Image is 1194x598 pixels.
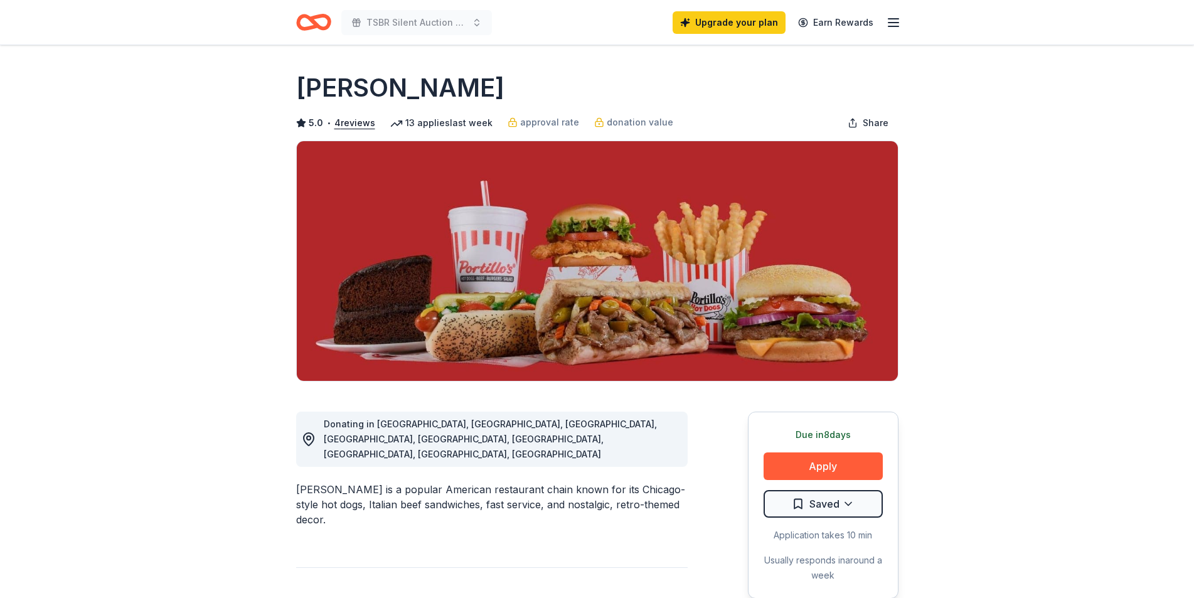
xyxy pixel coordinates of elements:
h1: [PERSON_NAME] [296,70,504,105]
span: approval rate [520,115,579,130]
div: 13 applies last week [390,115,493,131]
a: donation value [594,115,673,130]
a: Home [296,8,331,37]
span: 5.0 [309,115,323,131]
span: TSBR Silent Auction 2025 [366,15,467,30]
span: Donating in [GEOGRAPHIC_DATA], [GEOGRAPHIC_DATA], [GEOGRAPHIC_DATA], [GEOGRAPHIC_DATA], [GEOGRAPH... [324,419,657,459]
a: approval rate [508,115,579,130]
div: Due in 8 days [764,427,883,442]
button: 4reviews [334,115,375,131]
div: Usually responds in around a week [764,553,883,583]
span: Saved [809,496,840,512]
span: Share [863,115,888,131]
span: donation value [607,115,673,130]
button: Apply [764,452,883,480]
button: Saved [764,490,883,518]
a: Upgrade your plan [673,11,786,34]
a: Earn Rewards [791,11,881,34]
button: Share [838,110,898,136]
div: Application takes 10 min [764,528,883,543]
img: Image for Portillo's [297,141,898,381]
span: • [326,118,331,128]
div: [PERSON_NAME] is a popular American restaurant chain known for its Chicago-style hot dogs, Italia... [296,482,688,527]
button: TSBR Silent Auction 2025 [341,10,492,35]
